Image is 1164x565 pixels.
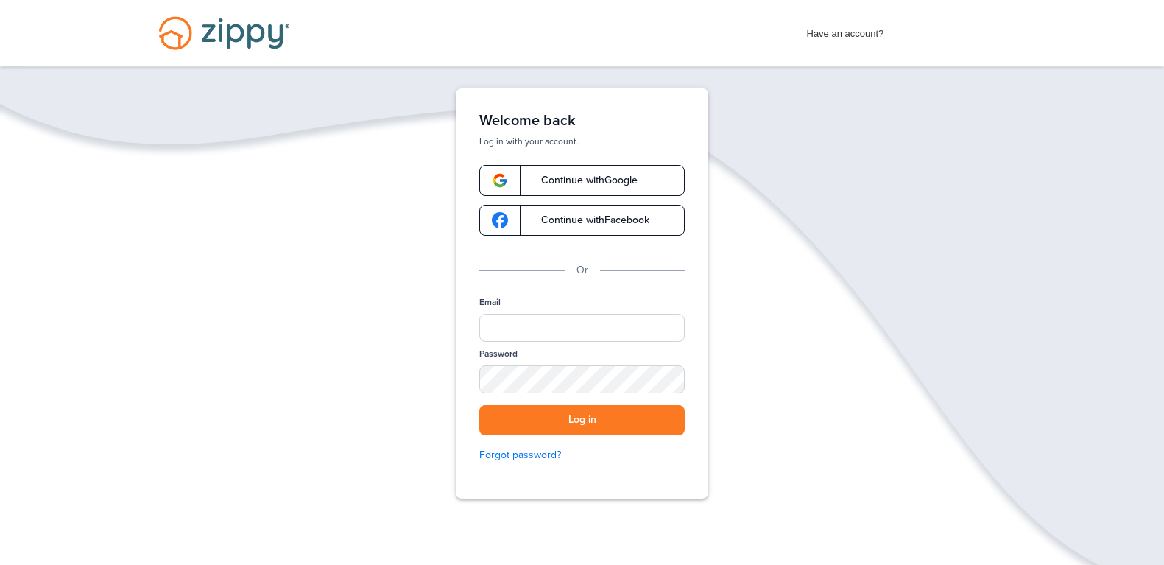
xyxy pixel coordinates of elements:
[807,18,884,42] span: Have an account?
[479,136,685,147] p: Log in with your account.
[479,112,685,130] h1: Welcome back
[479,447,685,463] a: Forgot password?
[526,175,638,186] span: Continue with Google
[479,405,685,435] button: Log in
[479,205,685,236] a: google-logoContinue withFacebook
[492,172,508,189] img: google-logo
[526,215,649,225] span: Continue with Facebook
[479,296,501,309] label: Email
[576,262,588,278] p: Or
[479,348,518,360] label: Password
[479,314,685,342] input: Email
[492,212,508,228] img: google-logo
[479,165,685,196] a: google-logoContinue withGoogle
[479,365,685,393] input: Password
